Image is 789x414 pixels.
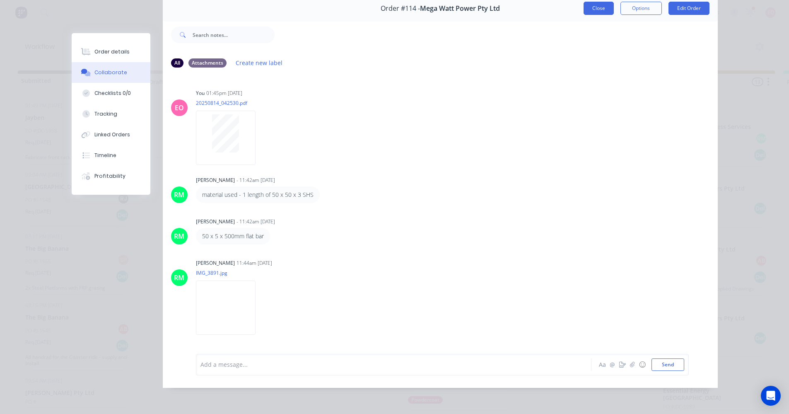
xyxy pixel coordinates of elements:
[72,62,150,83] button: Collaborate
[381,5,420,12] span: Order #114 -
[174,231,184,241] div: RM
[174,190,184,200] div: RM
[196,90,205,97] div: You
[72,41,150,62] button: Order details
[72,83,150,104] button: Checklists 0/0
[94,69,127,76] div: Collaborate
[94,152,116,159] div: Timeline
[651,358,684,371] button: Send
[72,145,150,166] button: Timeline
[188,58,227,68] div: Attachments
[196,259,235,267] div: [PERSON_NAME]
[196,177,235,184] div: [PERSON_NAME]
[174,273,184,283] div: RM
[608,360,618,370] button: @
[420,5,500,12] span: Mega Watt Power Pty Ltd
[236,218,275,225] div: - 11:42am [DATE]
[637,360,647,370] button: ☺
[175,103,184,113] div: EO
[94,131,130,138] div: Linked Orders
[196,99,264,107] p: 20250814_042530.pdf
[202,191,314,199] p: material used - 1 length of 50 x 50 x 3 SHS
[232,57,287,68] button: Create new label
[193,27,275,43] input: Search notes...
[202,232,264,240] p: 50 x 5 x 500mm flat bar
[620,2,662,15] button: Options
[94,48,130,56] div: Order details
[584,2,614,15] button: Close
[94,172,125,180] div: Profitability
[72,166,150,186] button: Profitability
[761,386,781,406] div: Open Intercom Messenger
[196,218,235,225] div: [PERSON_NAME]
[236,177,275,184] div: - 11:42am [DATE]
[72,104,150,124] button: Tracking
[94,90,131,97] div: Checklists 0/0
[94,110,117,118] div: Tracking
[206,90,242,97] div: 01:45pm [DATE]
[668,2,709,15] button: Edit Order
[72,124,150,145] button: Linked Orders
[196,269,264,276] p: IMG_3891.jpg
[171,58,183,68] div: All
[236,259,272,267] div: 11:44am [DATE]
[598,360,608,370] button: Aa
